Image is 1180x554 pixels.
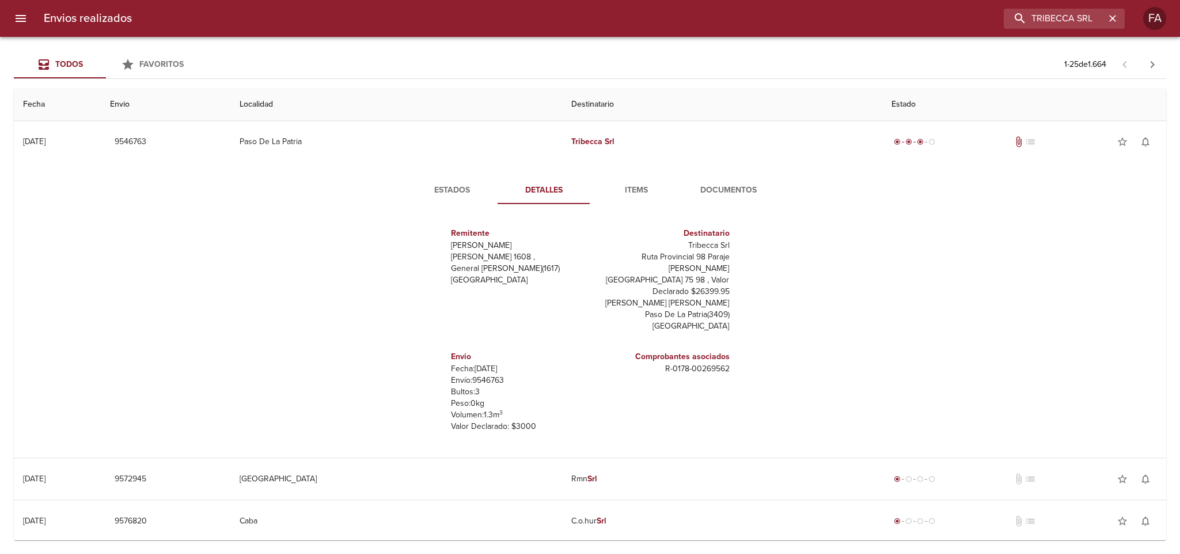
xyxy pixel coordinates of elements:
[597,516,606,526] em: Srl
[1117,515,1128,527] span: star_border
[882,88,1166,121] th: Estado
[451,251,586,263] p: [PERSON_NAME] 1608 ,
[1140,515,1151,527] span: notifications_none
[1004,9,1105,29] input: buscar
[413,183,491,198] span: Estados
[1111,468,1134,491] button: Agregar a favoritos
[891,473,938,485] div: Generado
[1140,473,1151,485] span: notifications_none
[115,135,146,149] span: 9546763
[1117,136,1128,148] span: star_border
[55,59,83,69] span: Todos
[451,375,586,386] p: Envío: 9546763
[451,386,586,398] p: Bultos: 3
[14,88,101,121] th: Fecha
[917,476,924,483] span: radio_button_unchecked
[595,351,730,363] h6: Comprobantes asociados
[451,227,586,240] h6: Remitente
[139,59,184,69] span: Favoritos
[44,9,132,28] h6: Envios realizados
[451,398,586,409] p: Peso: 0 kg
[1111,510,1134,533] button: Agregar a favoritos
[1134,468,1157,491] button: Activar notificaciones
[115,472,146,487] span: 9572945
[7,5,35,32] button: menu
[605,137,614,146] em: Srl
[1111,58,1139,70] span: Pagina anterior
[928,138,935,145] span: radio_button_unchecked
[1134,510,1157,533] button: Activar notificaciones
[595,227,730,240] h6: Destinatario
[905,476,912,483] span: radio_button_unchecked
[1013,136,1025,148] span: Tiene documentos adjuntos
[595,251,730,309] p: Ruta Provincial 98 Paraje [PERSON_NAME][GEOGRAPHIC_DATA] 75 98 , Valor Declarado $26399.95 [PERSO...
[891,136,938,148] div: En viaje
[110,131,151,153] button: 9546763
[562,458,882,500] td: Rmn
[905,518,912,525] span: radio_button_unchecked
[451,363,586,375] p: Fecha: [DATE]
[928,518,935,525] span: radio_button_unchecked
[595,321,730,332] p: [GEOGRAPHIC_DATA]
[597,183,676,198] span: Items
[689,183,768,198] span: Documentos
[595,363,730,375] p: R - 0178 - 00269562
[1013,515,1025,527] span: No tiene documentos adjuntos
[451,240,586,251] p: [PERSON_NAME]
[1064,59,1106,70] p: 1 - 25 de 1.664
[451,409,586,421] p: Volumen: 1.3 m
[110,469,151,490] button: 9572945
[1111,130,1134,153] button: Agregar a favoritos
[230,458,563,500] td: [GEOGRAPHIC_DATA]
[451,351,586,363] h6: Envio
[14,51,198,78] div: Tabs Envios
[1143,7,1166,30] div: FA
[406,176,775,204] div: Tabs detalle de guia
[1013,473,1025,485] span: No tiene documentos adjuntos
[894,138,901,145] span: radio_button_checked
[115,514,147,529] span: 9576820
[23,474,45,484] div: [DATE]
[1139,51,1166,78] span: Pagina siguiente
[894,476,901,483] span: radio_button_checked
[595,309,730,321] p: Paso De La Patria ( 3409 )
[451,421,586,432] p: Valor Declarado: $ 3000
[562,500,882,542] td: C.o.hur
[891,515,938,527] div: Generado
[1140,136,1151,148] span: notifications_none
[499,409,503,416] sup: 3
[571,137,602,146] em: Tribecca
[230,88,563,121] th: Localidad
[562,88,882,121] th: Destinatario
[23,516,45,526] div: [DATE]
[230,500,563,542] td: Caba
[1117,473,1128,485] span: star_border
[928,476,935,483] span: radio_button_unchecked
[917,518,924,525] span: radio_button_unchecked
[451,263,586,274] p: General [PERSON_NAME] ( 1617 )
[1025,136,1036,148] span: No tiene pedido asociado
[1134,130,1157,153] button: Activar notificaciones
[451,274,586,286] p: [GEOGRAPHIC_DATA]
[587,474,597,484] em: Srl
[905,138,912,145] span: radio_button_checked
[230,121,563,163] td: Paso De La Patria
[894,518,901,525] span: radio_button_checked
[23,137,45,146] div: [DATE]
[1025,515,1036,527] span: No tiene pedido asociado
[1025,473,1036,485] span: No tiene pedido asociado
[595,240,730,251] p: Tribecca Srl
[101,88,230,121] th: Envio
[110,511,151,532] button: 9576820
[917,138,924,145] span: radio_button_checked
[505,183,583,198] span: Detalles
